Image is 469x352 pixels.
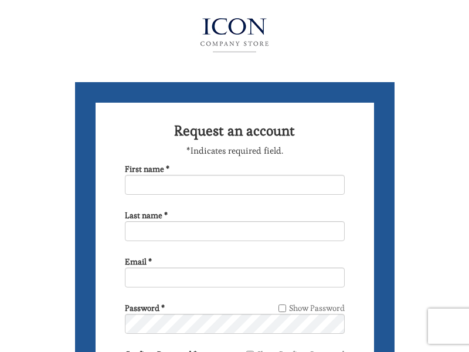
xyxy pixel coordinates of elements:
[125,123,345,138] h2: Request an account
[125,144,345,157] p: *Indicates required field.
[277,302,345,314] label: Show Password
[125,302,165,314] label: Password *
[278,304,286,312] input: Show Password
[125,209,168,221] label: Last name *
[125,256,152,268] label: Email *
[125,163,169,175] label: First name *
